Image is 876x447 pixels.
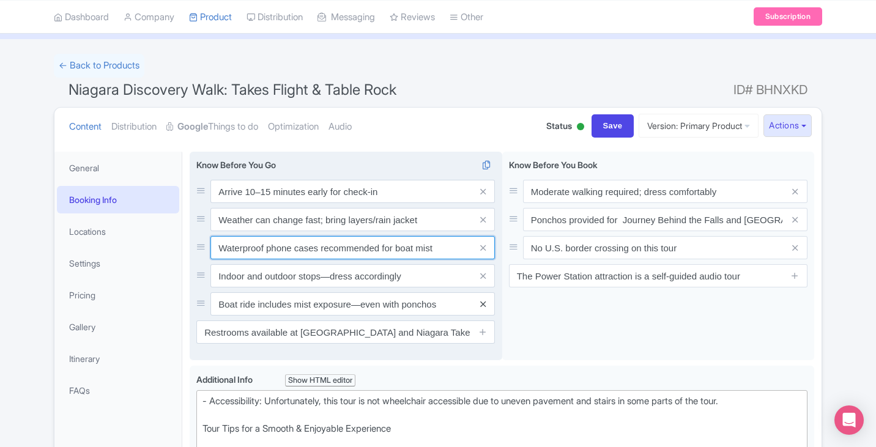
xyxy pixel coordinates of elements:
a: GoogleThings to do [166,108,258,146]
span: ID# BHNXKD [733,78,807,102]
a: Distribution [111,108,157,146]
a: Optimization [268,108,319,146]
a: Settings [57,249,179,277]
a: Gallery [57,313,179,341]
a: Itinerary [57,345,179,372]
a: Content [69,108,102,146]
strong: Google [177,120,208,134]
a: General [57,154,179,182]
a: Audio [328,108,352,146]
a: Locations [57,218,179,245]
div: Show HTML editor [285,374,355,387]
a: Booking Info [57,186,179,213]
button: Actions [763,114,812,137]
a: Version: Primary Product [639,114,759,138]
span: Know Before You Book [509,160,598,170]
div: Open Intercom Messenger [834,405,864,435]
a: ← Back to Products [54,54,144,78]
span: Status [546,119,572,132]
div: Active [574,118,587,137]
input: Save [592,114,634,138]
span: Know Before You Go [196,160,276,170]
a: FAQs [57,377,179,404]
span: Additional Info [196,374,253,385]
a: Subscription [754,7,822,26]
a: Pricing [57,281,179,309]
span: Niagara Discovery Walk: Takes Flight & Table Rock [69,81,396,98]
